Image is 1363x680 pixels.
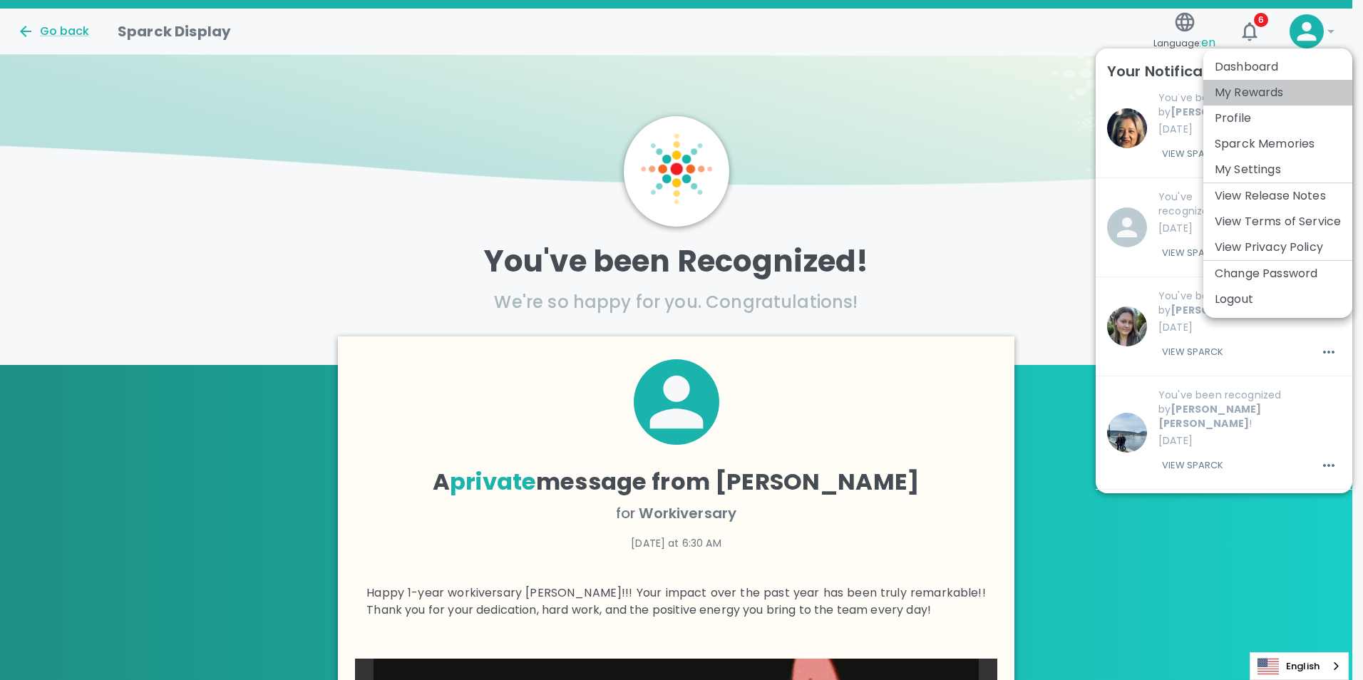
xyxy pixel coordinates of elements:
a: View Privacy Policy [1215,239,1323,256]
li: Sparck Memories [1203,131,1352,157]
li: Logout [1203,287,1352,312]
li: Change Password [1203,261,1352,287]
li: Profile [1203,105,1352,131]
a: View Terms of Service [1215,213,1341,230]
a: English [1250,653,1348,679]
li: My Settings [1203,157,1352,182]
a: View Release Notes [1215,187,1326,205]
div: Language [1250,652,1349,680]
li: My Rewards [1203,80,1352,105]
li: Dashboard [1203,54,1352,80]
aside: Language selected: English [1250,652,1349,680]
